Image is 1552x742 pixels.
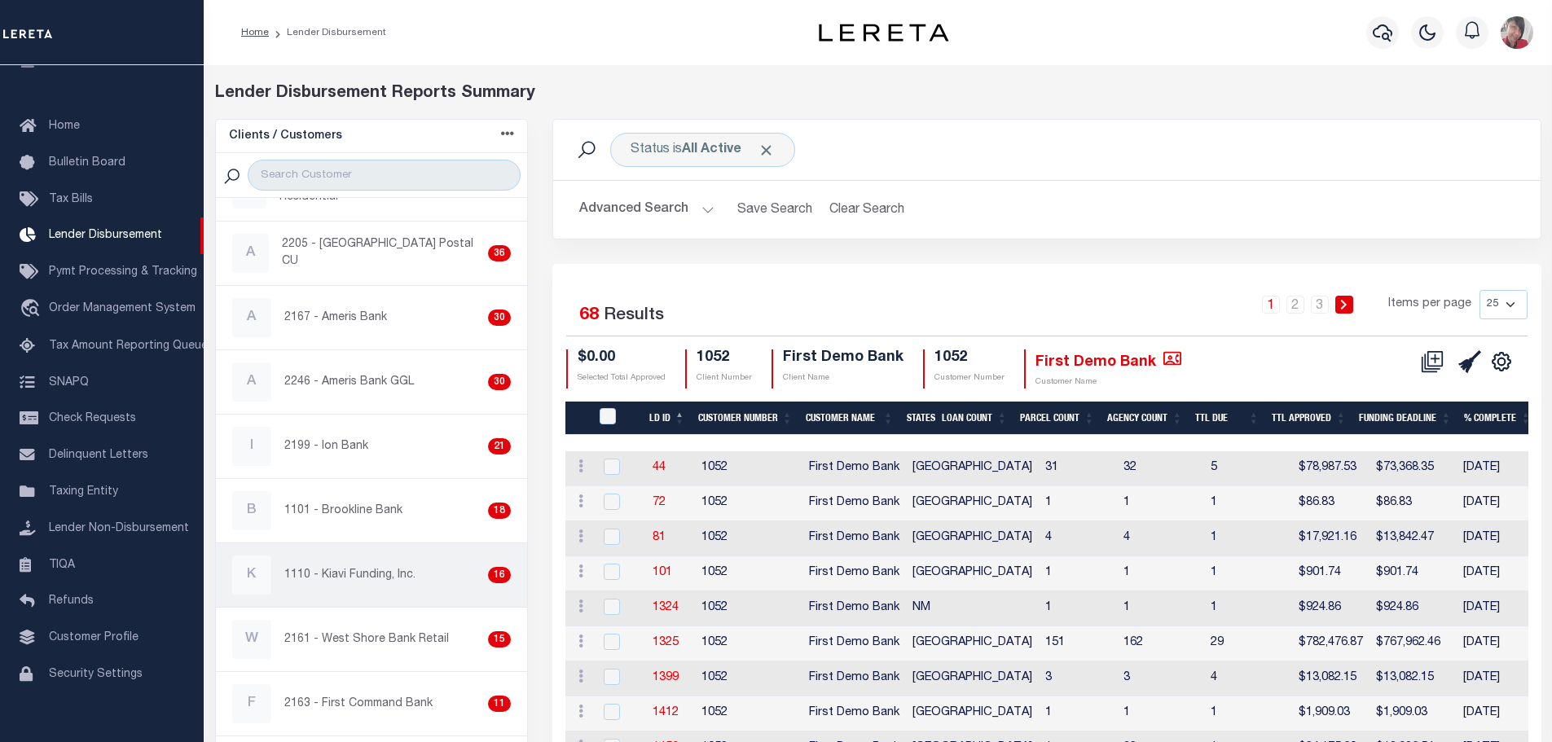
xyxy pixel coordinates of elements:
[232,684,271,723] div: F
[49,121,80,132] span: Home
[232,298,271,337] div: A
[284,696,433,713] p: 2163 - First Command Bank
[1370,521,1457,556] td: $13,842.47
[1388,296,1471,314] span: Items per page
[216,286,528,349] a: A2167 - Ameris Bank30
[49,595,94,607] span: Refunds
[900,402,936,435] th: States
[232,620,271,659] div: W
[1370,626,1457,661] td: $767,962.46
[488,503,511,519] div: 18
[906,591,1039,626] td: NM
[284,310,387,327] p: 2167 - Ameris Bank
[1101,402,1189,435] th: Agency Count: activate to sort column ascending
[284,631,449,648] p: 2161 - West Shore Bank Retail
[695,696,802,731] td: 1052
[232,234,269,273] div: A
[802,556,906,591] td: First Demo Bank
[682,143,741,156] b: All Active
[1204,521,1292,556] td: 1
[695,556,802,591] td: 1052
[802,696,906,731] td: First Demo Bank
[1204,661,1292,696] td: 4
[1204,626,1292,661] td: 29
[695,486,802,521] td: 1052
[799,402,900,435] th: Customer Name: activate to sort column ascending
[1039,521,1117,556] td: 4
[783,372,904,384] p: Client Name
[1039,696,1117,731] td: 1
[1117,486,1204,521] td: 1
[488,567,511,583] div: 16
[1292,661,1370,696] td: $13,082.15
[282,236,481,270] p: 2205 - [GEOGRAPHIC_DATA] Postal CU
[610,133,795,167] div: Status is
[906,661,1039,696] td: [GEOGRAPHIC_DATA]
[590,402,643,435] th: LDID
[1117,591,1204,626] td: 1
[49,376,89,388] span: SNAPQ
[1039,451,1117,486] td: 31
[1117,696,1204,731] td: 1
[1204,591,1292,626] td: 1
[1204,451,1292,486] td: 5
[49,632,138,643] span: Customer Profile
[49,157,125,169] span: Bulletin Board
[1117,661,1204,696] td: 3
[49,303,196,314] span: Order Management System
[232,427,271,466] div: I
[579,307,599,324] span: 68
[1204,696,1292,731] td: 1
[906,626,1039,661] td: [GEOGRAPHIC_DATA]
[695,626,802,661] td: 1052
[1189,402,1265,435] th: Ttl Due: activate to sort column ascending
[1292,626,1370,661] td: $782,476.87
[1370,451,1457,486] td: $73,368.35
[1286,296,1304,314] a: 2
[653,497,666,508] a: 72
[578,372,666,384] p: Selected Total Approved
[488,374,511,390] div: 30
[49,559,75,570] span: TIQA
[1117,521,1204,556] td: 4
[215,81,1541,106] div: Lender Disbursement Reports Summary
[653,532,666,543] a: 81
[906,486,1039,521] td: [GEOGRAPHIC_DATA]
[802,661,906,696] td: First Demo Bank
[695,451,802,486] td: 1052
[653,602,679,613] a: 1324
[1035,376,1181,389] p: Customer Name
[49,194,93,205] span: Tax Bills
[216,222,528,285] a: A2205 - [GEOGRAPHIC_DATA] Postal CU36
[216,672,528,735] a: F2163 - First Command Bank11
[822,194,911,226] button: Clear Search
[1039,556,1117,591] td: 1
[802,486,906,521] td: First Demo Bank
[604,303,664,329] label: Results
[578,349,666,367] h4: $0.00
[232,491,271,530] div: B
[49,450,148,461] span: Delinquent Letters
[248,160,521,191] input: Search Customer
[1039,661,1117,696] td: 3
[1204,556,1292,591] td: 1
[49,523,189,534] span: Lender Non-Disbursement
[1265,402,1352,435] th: Ttl Approved: activate to sort column ascending
[49,230,162,241] span: Lender Disbursement
[1117,556,1204,591] td: 1
[488,245,511,261] div: 36
[1292,486,1370,521] td: $86.83
[783,349,904,367] h4: First Demo Bank
[1039,486,1117,521] td: 1
[1370,486,1457,521] td: $86.83
[1292,451,1370,486] td: $78,987.53
[1457,402,1537,435] th: % Complete: activate to sort column ascending
[49,266,197,278] span: Pymt Processing & Tracking
[216,415,528,478] a: I2199 - Ion Bank21
[728,194,822,226] button: Save Search
[697,372,752,384] p: Client Number
[1117,626,1204,661] td: 162
[1370,556,1457,591] td: $901.74
[697,349,752,367] h4: 1052
[232,362,271,402] div: A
